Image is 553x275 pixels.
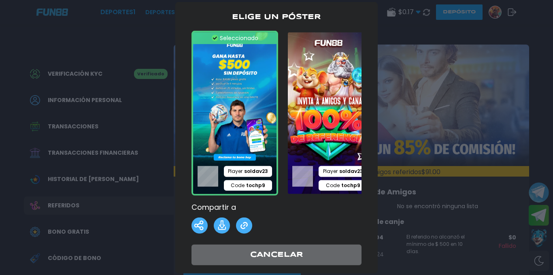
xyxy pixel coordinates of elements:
[244,168,268,175] span: soldav23
[191,11,362,22] p: Elige un póster
[236,217,252,234] img: Share Link
[246,182,265,189] span: tochp9
[191,30,278,195] img: /assets/poster_1-9563f904.webp
[341,182,360,189] span: tochp9
[191,202,362,213] p: Compartir a
[191,217,208,234] img: Share
[214,217,230,234] img: Download
[339,168,363,175] span: soldav23
[224,180,272,190] p: Code
[286,30,373,195] img: /assets/poster_2-3138f731.webp
[319,180,367,190] p: Code
[319,166,367,177] p: Player
[191,245,362,265] button: Cancelar
[193,32,276,44] div: Seleccionado
[224,166,272,177] p: Player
